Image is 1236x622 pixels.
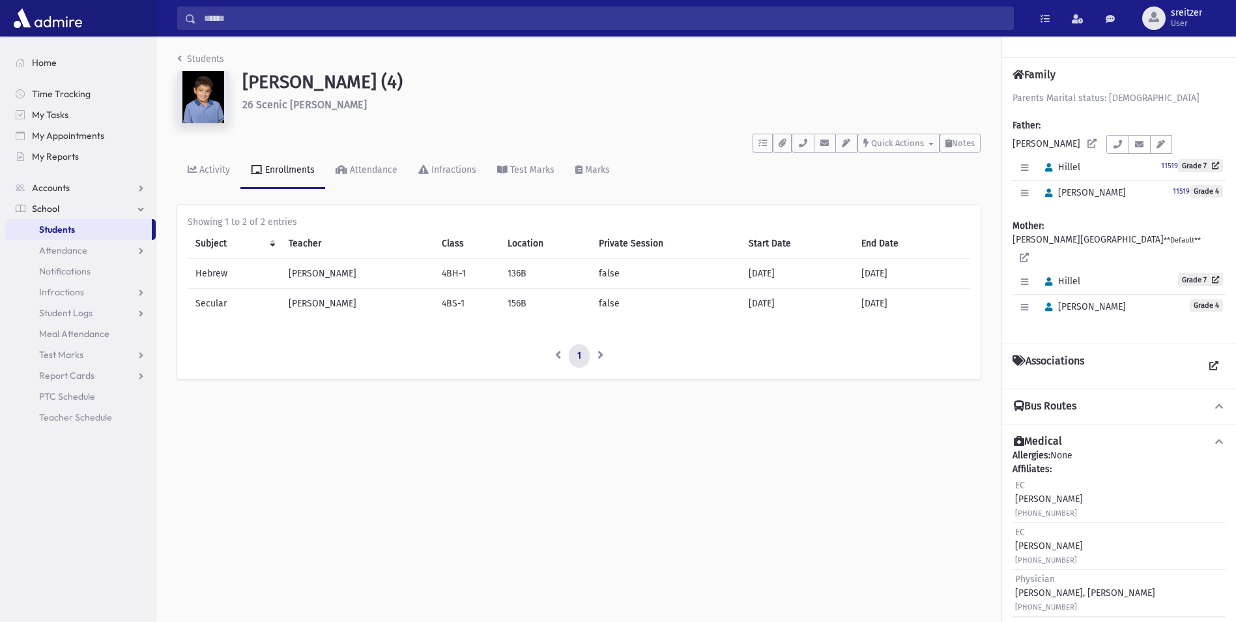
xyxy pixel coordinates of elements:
div: Attendance [347,164,397,175]
div: [PERSON_NAME] [PERSON_NAME][GEOGRAPHIC_DATA] [1013,91,1226,333]
a: Enrollments [240,153,325,189]
div: Showing 1 to 2 of 2 entries [188,215,970,229]
div: Enrollments [263,164,315,175]
span: PTC Schedule [39,391,95,402]
a: My Appointments [5,125,156,146]
td: [PERSON_NAME] [281,289,434,319]
span: Attendance [39,244,87,256]
div: [PERSON_NAME], [PERSON_NAME] [1015,572,1155,614]
th: Start Date [741,229,853,259]
a: Test Marks [5,344,156,365]
a: Attendance [5,240,156,261]
a: Infractions [5,282,156,303]
a: View all Associations [1202,355,1226,378]
div: [PERSON_NAME] [1015,526,1083,567]
span: Quick Actions [871,138,924,148]
b: Mother: [1013,220,1044,231]
a: PTC Schedule [5,386,156,407]
span: sreitzer [1171,8,1202,18]
button: Quick Actions [857,134,940,153]
th: Class [434,229,500,259]
img: AdmirePro [10,5,85,31]
a: Test Marks [487,153,565,189]
span: [PERSON_NAME] [1039,301,1126,312]
small: [PHONE_NUMBER] [1015,603,1077,612]
span: Time Tracking [32,88,91,100]
button: Bus Routes [1013,400,1226,413]
img: ZAAAAAAAAAAAAAAAAAAAAAAAAAAAAAAAAAAAAAAAAAAAAAAAAAAAAAAAAAAAAAAAAAAAAAAAAAAAAAAAAAAAAAAAAAAAAAAAA... [177,71,229,123]
td: [DATE] [741,289,853,319]
div: Test Marks [508,164,554,175]
td: [DATE] [854,289,970,319]
div: Activity [197,164,230,175]
a: Students [5,219,152,240]
a: Meal Attendance [5,323,156,344]
span: User [1171,18,1202,29]
small: [PHONE_NUMBER] [1015,509,1077,518]
span: Grade 4 [1190,299,1223,312]
h6: 26 Scenic [PERSON_NAME] [242,98,981,111]
span: Physician [1015,574,1055,585]
span: Meal Attendance [39,328,109,340]
button: Medical [1013,435,1226,449]
td: 4BS-1 [434,289,500,319]
h4: Family [1013,68,1056,81]
a: 1 [569,344,590,368]
a: Student Logs [5,303,156,323]
a: Infractions [408,153,487,189]
span: My Reports [32,151,79,162]
div: Parents Marital status: [DEMOGRAPHIC_DATA] [1013,91,1226,105]
td: 156B [500,289,591,319]
small: 11519 [1161,162,1178,170]
a: Grade 7 [1178,273,1223,286]
span: Accounts [32,182,70,194]
span: My Appointments [32,130,104,141]
span: My Tasks [32,109,68,121]
span: Test Marks [39,349,83,361]
a: Accounts [5,177,156,198]
small: [PHONE_NUMBER] [1015,556,1077,565]
a: Time Tracking [5,83,156,104]
th: Location [500,229,591,259]
small: 11519 [1173,187,1190,196]
span: Hillel [1039,162,1080,173]
span: [PERSON_NAME] [1039,187,1126,198]
a: 11519 [1161,160,1178,171]
h4: Medical [1014,435,1062,449]
span: EC [1015,527,1025,538]
th: Teacher [281,229,434,259]
b: Affiliates: [1013,464,1052,475]
span: Infractions [39,286,84,298]
th: Subject [188,229,281,259]
button: Notes [940,134,981,153]
span: Student Logs [39,307,93,319]
span: Notes [952,138,975,148]
td: Secular [188,289,281,319]
td: 4BH-1 [434,259,500,289]
a: My Tasks [5,104,156,125]
a: School [5,198,156,219]
td: [DATE] [854,259,970,289]
a: My Reports [5,146,156,167]
span: Teacher Schedule [39,411,112,423]
div: Infractions [429,164,476,175]
span: School [32,203,59,215]
input: Search [196,7,1013,30]
h4: Associations [1013,355,1084,378]
a: Grade 7 [1178,159,1223,172]
a: Report Cards [5,365,156,386]
b: Father: [1013,120,1041,131]
b: Allergies: [1013,450,1050,461]
span: Grade 4 [1190,185,1223,198]
a: Notifications [5,261,156,282]
a: Home [5,52,156,73]
span: Students [39,224,75,235]
h1: [PERSON_NAME] (4) [242,71,981,93]
a: Activity [177,153,240,189]
td: Hebrew [188,259,281,289]
td: [PERSON_NAME] [281,259,434,289]
a: Marks [565,153,620,189]
td: false [591,289,741,319]
td: false [591,259,741,289]
td: [DATE] [741,259,853,289]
